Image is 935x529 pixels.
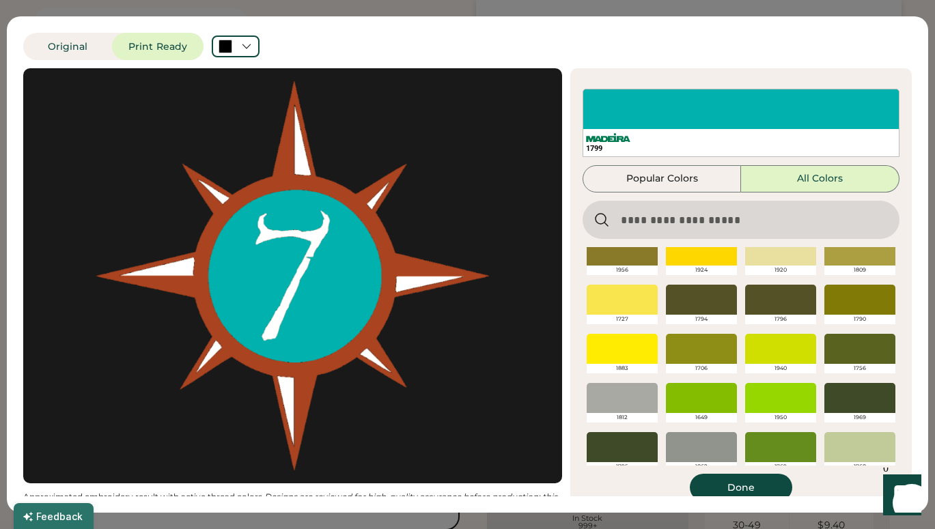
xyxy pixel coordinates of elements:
img: Madeira%20Logo.svg [586,133,630,142]
div: 1956 [587,266,658,275]
div: 1790 [824,315,895,324]
button: Original [23,33,112,60]
div: 1812 [587,413,658,423]
button: Done [690,474,792,501]
div: 1862 [666,462,737,472]
button: Print Ready [112,33,204,60]
div: 1756 [824,364,895,373]
div: 1969 [824,413,895,423]
div: 1706 [666,364,737,373]
div: 1924 [666,266,737,275]
iframe: Front Chat [870,468,929,526]
div: 1883 [587,364,658,373]
div: 1950 [745,413,816,423]
div: Approximated embroidery result with active thread colors. [23,491,562,513]
div: 1727 [587,315,658,324]
div: 1769 [745,462,816,472]
div: 1799 [586,143,896,154]
div: 1794 [666,315,737,324]
div: 1809 [824,266,895,275]
div: 1796 [745,315,816,324]
em: Designs are reviewed for high-quality assurance before production; this low-res image is for illu... [23,491,559,513]
button: Popular Colors [583,165,741,192]
div: 1768 [824,462,895,472]
div: 1940 [745,364,816,373]
div: 1649 [666,413,737,423]
button: All Colors [741,165,899,192]
div: 1795 [587,462,658,472]
div: 1920 [745,266,816,275]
